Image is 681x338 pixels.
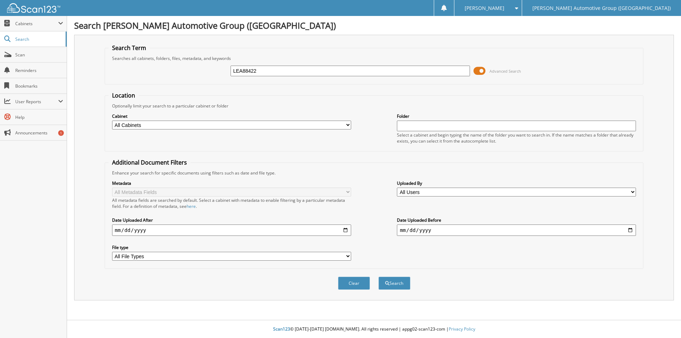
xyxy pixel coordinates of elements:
[109,159,190,166] legend: Additional Document Filters
[109,44,150,52] legend: Search Term
[15,99,58,105] span: User Reports
[15,36,62,42] span: Search
[15,114,63,120] span: Help
[397,217,636,223] label: Date Uploaded Before
[397,225,636,236] input: end
[112,244,351,250] label: File type
[397,113,636,119] label: Folder
[378,277,410,290] button: Search
[112,225,351,236] input: start
[338,277,370,290] button: Clear
[532,6,671,10] span: [PERSON_NAME] Automotive Group ([GEOGRAPHIC_DATA])
[397,132,636,144] div: Select a cabinet and begin typing the name of the folder you want to search in. If the name match...
[109,55,640,61] div: Searches all cabinets, folders, files, metadata, and keywords
[7,3,60,13] img: scan123-logo-white.svg
[187,203,196,209] a: here
[489,68,521,74] span: Advanced Search
[465,6,504,10] span: [PERSON_NAME]
[15,21,58,27] span: Cabinets
[273,326,290,332] span: Scan123
[109,103,640,109] div: Optionally limit your search to a particular cabinet or folder
[74,20,674,31] h1: Search [PERSON_NAME] Automotive Group ([GEOGRAPHIC_DATA])
[112,197,351,209] div: All metadata fields are searched by default. Select a cabinet with metadata to enable filtering b...
[15,67,63,73] span: Reminders
[15,52,63,58] span: Scan
[112,180,351,186] label: Metadata
[67,321,681,338] div: © [DATE]-[DATE] [DOMAIN_NAME]. All rights reserved | appg02-scan123-com |
[397,180,636,186] label: Uploaded By
[112,113,351,119] label: Cabinet
[112,217,351,223] label: Date Uploaded After
[15,83,63,89] span: Bookmarks
[109,92,139,99] legend: Location
[15,130,63,136] span: Announcements
[449,326,475,332] a: Privacy Policy
[109,170,640,176] div: Enhance your search for specific documents using filters such as date and file type.
[58,130,64,136] div: 1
